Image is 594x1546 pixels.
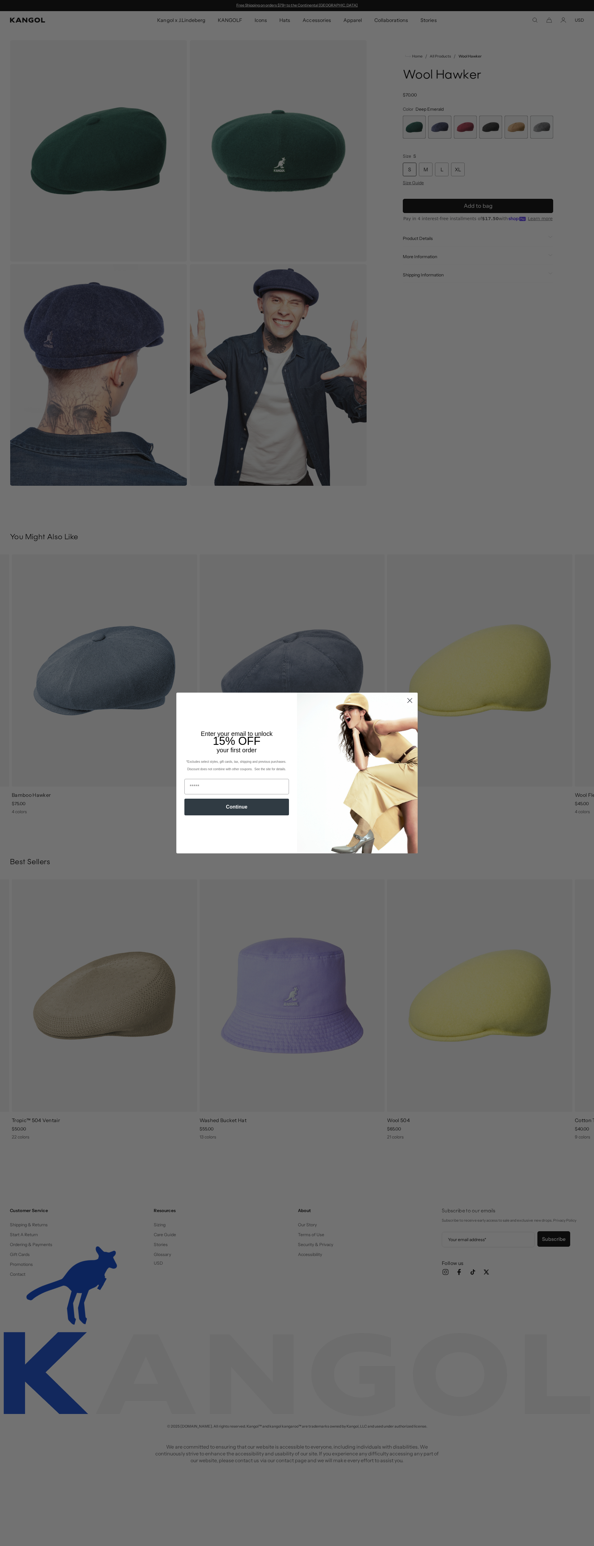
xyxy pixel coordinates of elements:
img: 93be19ad-e773-4382-80b9-c9d740c9197f.jpeg [297,693,418,853]
span: Enter your email to unlock [201,730,273,737]
span: your first order [217,747,256,754]
input: Email [184,779,289,794]
span: 15% OFF [213,735,260,747]
span: *Excludes select styles, gift cards, tax, shipping and previous purchases. Discount does not comb... [186,760,287,771]
button: Close dialog [404,695,415,706]
button: Continue [184,799,289,815]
